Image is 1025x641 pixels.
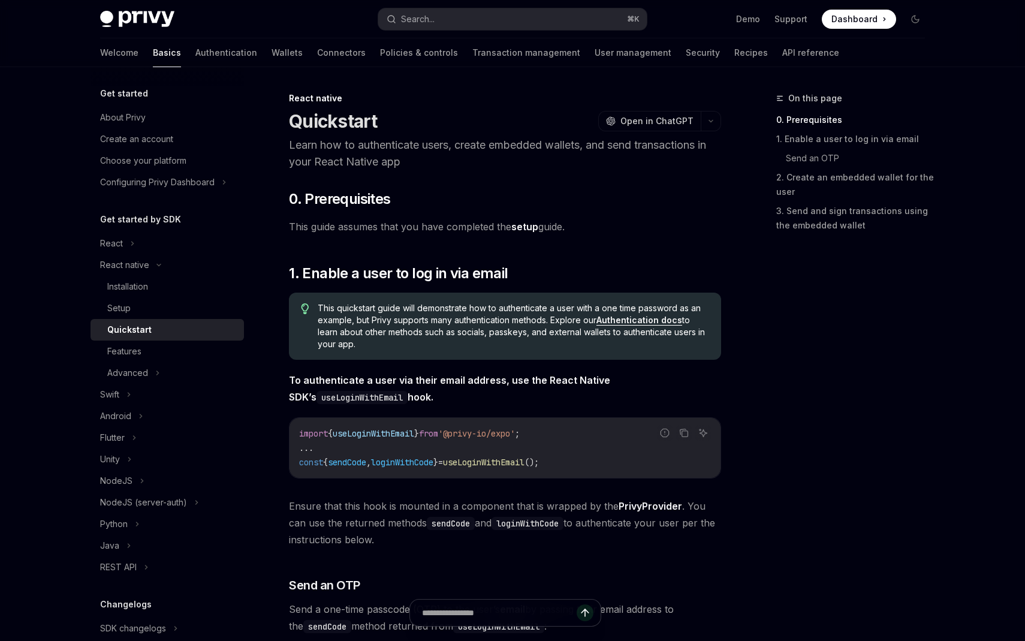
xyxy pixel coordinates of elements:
[443,457,524,468] span: useLoginWithEmail
[91,618,244,639] button: SDK changelogs
[289,264,508,283] span: 1. Enable a user to log in via email
[289,218,721,235] span: This guide assumes that you have completed the guide.
[438,457,443,468] span: =
[289,137,721,170] p: Learn how to authenticate users, create embedded wallets, and send transactions in your React Nat...
[774,13,807,25] a: Support
[776,149,934,168] a: Send an OTP
[596,315,682,326] a: Authentication docs
[100,110,146,125] div: About Privy
[289,92,721,104] div: React native
[595,38,671,67] a: User management
[366,457,371,468] span: ,
[100,560,137,574] div: REST API
[100,495,187,510] div: NodeJS (server-auth)
[107,301,131,315] div: Setup
[91,319,244,341] a: Quickstart
[776,168,934,201] a: 2. Create an embedded wallet for the user
[776,201,934,235] a: 3. Send and sign transactions using the embedded wallet
[91,470,244,492] button: NodeJS
[289,577,360,594] span: Send an OTP
[577,604,593,621] button: Send message
[299,443,313,453] span: ...
[438,428,515,439] span: '@privy-io/expo'
[299,457,323,468] span: const
[328,428,333,439] span: {
[433,457,438,468] span: }
[91,233,244,254] button: React
[195,38,257,67] a: Authentication
[91,362,244,384] button: Advanced
[323,457,328,468] span: {
[100,175,215,189] div: Configuring Privy Dashboard
[328,457,366,468] span: sendCode
[100,431,125,445] div: Flutter
[289,498,721,548] span: Ensure that this hook is mounted in a component that is wrapped by the . You can use the returned...
[100,409,131,423] div: Android
[419,428,438,439] span: from
[695,425,711,441] button: Ask AI
[100,474,132,488] div: NodeJS
[788,91,842,106] span: On this page
[620,115,694,127] span: Open in ChatGPT
[272,38,303,67] a: Wallets
[676,425,692,441] button: Copy the contents from the code block
[91,427,244,449] button: Flutter
[524,457,539,468] span: ();
[782,38,839,67] a: API reference
[619,500,682,513] a: PrivyProvider
[492,517,563,530] code: loginWithCode
[734,38,768,67] a: Recipes
[776,110,934,130] a: 0. Prerequisites
[316,391,408,404] code: useLoginWithEmail
[317,38,366,67] a: Connectors
[100,212,181,227] h5: Get started by SDK
[371,457,433,468] span: loginWithCode
[100,387,119,402] div: Swift
[91,341,244,362] a: Features
[91,384,244,405] button: Swift
[686,38,720,67] a: Security
[107,344,141,359] div: Features
[515,428,520,439] span: ;
[100,452,120,467] div: Unity
[822,10,896,29] a: Dashboard
[91,297,244,319] a: Setup
[91,254,244,276] button: React native
[100,258,149,272] div: React native
[422,600,577,626] input: Ask a question...
[100,597,152,612] h5: Changelogs
[657,425,673,441] button: Report incorrect code
[736,13,760,25] a: Demo
[91,171,244,193] button: Configuring Privy Dashboard
[107,323,152,337] div: Quickstart
[91,405,244,427] button: Android
[378,8,647,30] button: Search...⌘K
[401,12,435,26] div: Search...
[472,38,580,67] a: Transaction management
[91,150,244,171] a: Choose your platform
[831,13,878,25] span: Dashboard
[107,366,148,380] div: Advanced
[91,276,244,297] a: Installation
[318,302,709,350] span: This quickstart guide will demonstrate how to authenticate a user with a one time password as an ...
[91,513,244,535] button: Python
[380,38,458,67] a: Policies & controls
[906,10,925,29] button: Toggle dark mode
[91,449,244,470] button: Unity
[100,38,138,67] a: Welcome
[289,374,610,403] strong: To authenticate a user via their email address, use the React Native SDK’s hook.
[100,132,173,146] div: Create an account
[100,538,119,553] div: Java
[153,38,181,67] a: Basics
[107,279,148,294] div: Installation
[627,14,640,24] span: ⌘ K
[100,236,123,251] div: React
[100,517,128,531] div: Python
[100,154,186,168] div: Choose your platform
[511,221,538,233] a: setup
[289,110,378,132] h1: Quickstart
[289,189,390,209] span: 0. Prerequisites
[301,303,309,314] svg: Tip
[333,428,414,439] span: useLoginWithEmail
[100,621,166,636] div: SDK changelogs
